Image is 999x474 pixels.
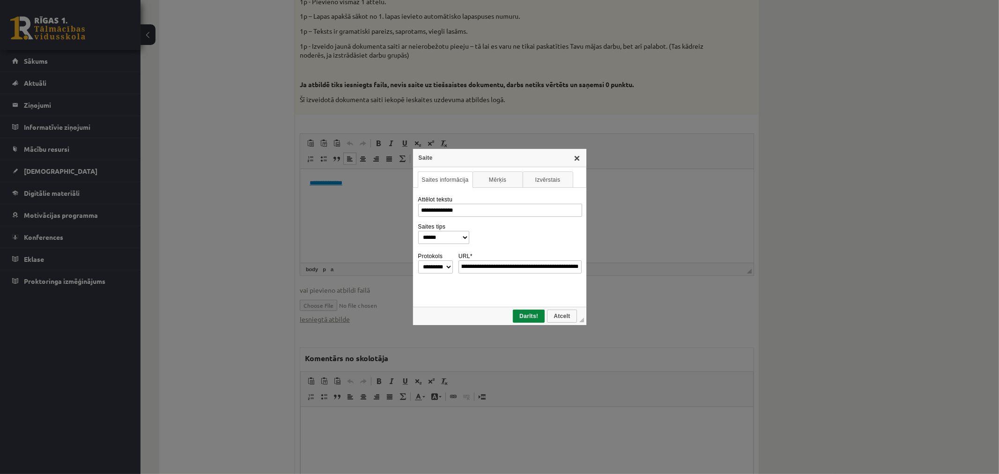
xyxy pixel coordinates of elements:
[523,171,573,188] a: Izvērstais
[579,318,584,322] div: Mērogot
[514,313,544,319] span: Darīts!
[418,253,443,259] label: Protokols
[548,313,576,319] span: Atcelt
[513,310,545,323] a: Darīts!
[473,171,523,188] a: Mērķis
[413,149,586,167] div: Saite
[9,9,443,19] body: Bagātinātā teksta redaktors, wiswyg-editor-47024932089000-1758193761-697
[573,154,581,162] a: Aizvērt
[418,196,453,203] label: Attēlot tekstu
[418,192,582,304] div: Saites informācija
[9,9,444,19] body: Bagātinātā teksta redaktors, wiswyg-editor-user-answer-47024912255840
[547,310,577,323] a: Atcelt
[459,253,473,259] label: URL
[418,223,446,230] label: Saites tips
[418,171,473,188] a: Saites informācija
